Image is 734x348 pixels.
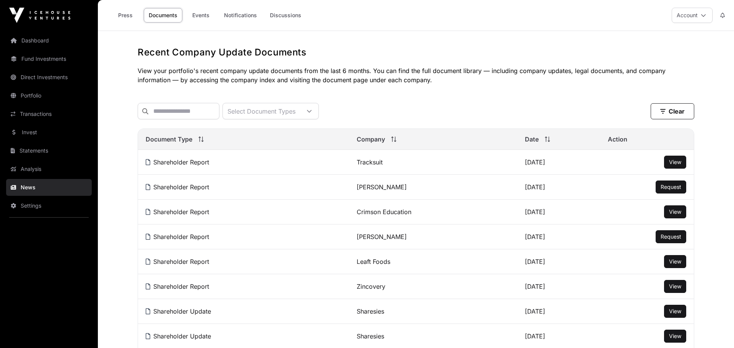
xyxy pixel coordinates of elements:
a: View [669,283,681,290]
a: Statements [6,142,92,159]
a: Settings [6,197,92,214]
a: Shareholder Update [146,332,211,340]
a: Shareholder Update [146,307,211,315]
span: View [669,308,681,314]
a: Direct Investments [6,69,92,86]
button: View [664,156,686,169]
button: View [664,305,686,318]
a: Press [110,8,141,23]
span: Document Type [146,135,192,144]
a: Invest [6,124,92,141]
button: Account [672,8,713,23]
td: [DATE] [517,224,600,249]
a: View [669,307,681,315]
a: Fund Investments [6,50,92,67]
p: View your portfolio's recent company update documents from the last 6 months. You can find the fu... [138,66,694,85]
button: View [664,205,686,218]
button: Request [656,181,686,194]
span: View [669,333,681,339]
a: Leaft Foods [357,258,390,265]
a: View [669,332,681,340]
a: [PERSON_NAME] [357,183,407,191]
img: Icehouse Ventures Logo [9,8,70,23]
span: Request [661,184,681,190]
a: Crimson Education [357,208,411,216]
a: Sharesies [357,307,384,315]
h1: Recent Company Update Documents [138,46,694,59]
a: Documents [144,8,182,23]
a: View [669,208,681,216]
a: Events [185,8,216,23]
td: [DATE] [517,249,600,274]
span: Action [608,135,627,144]
a: Shareholder Report [146,183,209,191]
a: Shareholder Report [146,233,209,241]
td: [DATE] [517,200,600,224]
a: Shareholder Report [146,283,209,290]
a: Tracksuit [357,158,383,166]
a: Transactions [6,106,92,122]
span: Company [357,135,385,144]
a: Dashboard [6,32,92,49]
span: Request [661,233,681,240]
a: Portfolio [6,87,92,104]
td: [DATE] [517,150,600,175]
button: Request [656,230,686,243]
a: News [6,179,92,196]
span: View [669,208,681,215]
button: View [664,280,686,293]
a: Request [661,233,681,241]
a: Shareholder Report [146,258,209,265]
a: Discussions [265,8,306,23]
button: Clear [651,103,694,119]
a: Shareholder Report [146,208,209,216]
a: Request [661,183,681,191]
a: Notifications [219,8,262,23]
span: View [669,159,681,165]
a: [PERSON_NAME] [357,233,407,241]
a: Zincovery [357,283,385,290]
a: Analysis [6,161,92,177]
a: View [669,158,681,166]
button: View [664,255,686,268]
td: [DATE] [517,175,600,200]
td: [DATE] [517,274,600,299]
div: Select Document Types [223,103,300,119]
a: Shareholder Report [146,158,209,166]
span: Date [525,135,539,144]
a: Sharesies [357,332,384,340]
button: View [664,330,686,343]
a: View [669,258,681,265]
iframe: Chat Widget [696,311,734,348]
td: [DATE] [517,299,600,324]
